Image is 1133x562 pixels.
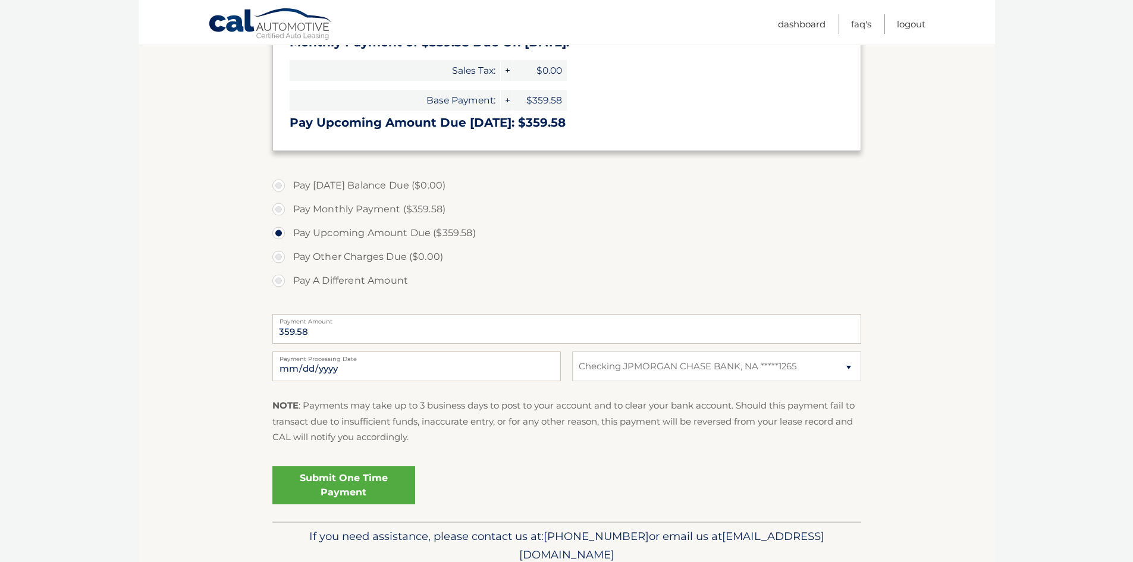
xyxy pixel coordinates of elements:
[544,529,649,543] span: [PHONE_NUMBER]
[272,314,861,344] input: Payment Amount
[272,221,861,245] label: Pay Upcoming Amount Due ($359.58)
[897,14,925,34] a: Logout
[778,14,826,34] a: Dashboard
[290,60,500,81] span: Sales Tax:
[290,90,500,111] span: Base Payment:
[501,90,513,111] span: +
[272,466,415,504] a: Submit One Time Payment
[272,398,861,445] p: : Payments may take up to 3 business days to post to your account and to clear your bank account....
[272,197,861,221] label: Pay Monthly Payment ($359.58)
[208,8,333,42] a: Cal Automotive
[272,351,561,361] label: Payment Processing Date
[272,174,861,197] label: Pay [DATE] Balance Due ($0.00)
[513,60,567,81] span: $0.00
[272,351,561,381] input: Payment Date
[272,245,861,269] label: Pay Other Charges Due ($0.00)
[272,400,299,411] strong: NOTE
[851,14,871,34] a: FAQ's
[272,314,861,324] label: Payment Amount
[290,115,844,130] h3: Pay Upcoming Amount Due [DATE]: $359.58
[272,269,861,293] label: Pay A Different Amount
[501,60,513,81] span: +
[513,90,567,111] span: $359.58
